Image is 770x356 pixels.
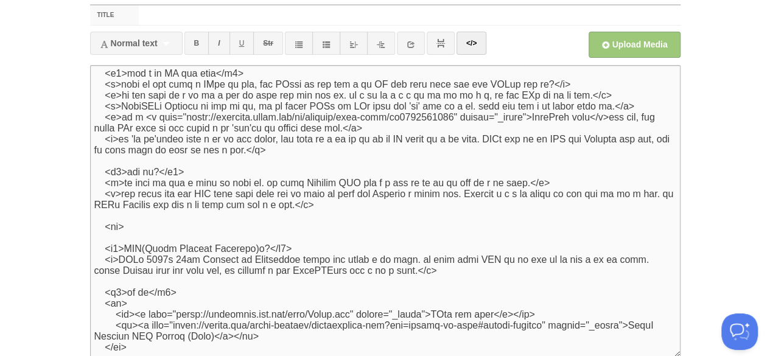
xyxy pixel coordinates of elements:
span: Normal text [100,38,158,48]
del: Str [263,39,273,47]
img: pagebreak-icon.png [436,39,445,47]
a: U [229,32,254,55]
iframe: Help Scout Beacon - Open [721,313,758,350]
a: </> [457,32,486,55]
a: I [208,32,229,55]
label: Title [90,5,139,25]
a: B [184,32,209,55]
a: Str [253,32,283,55]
